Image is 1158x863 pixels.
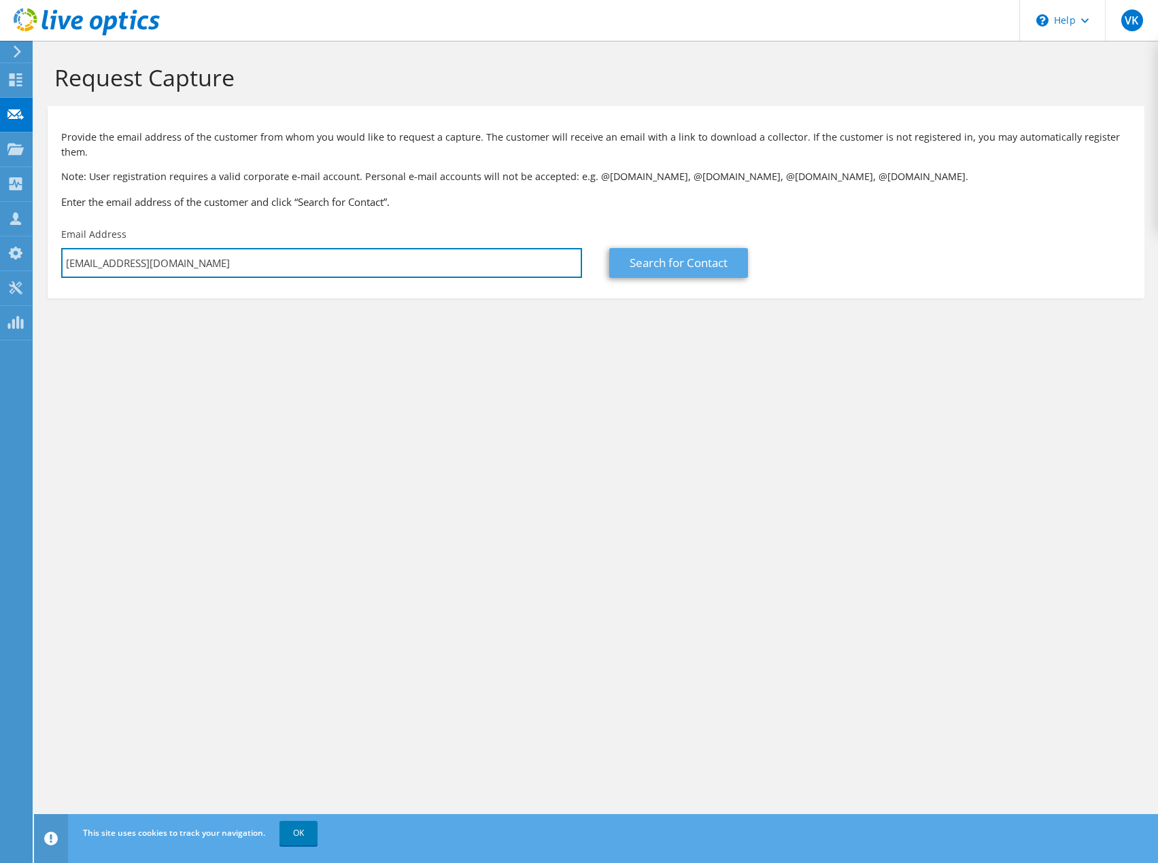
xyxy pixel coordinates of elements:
label: Email Address [61,228,126,241]
a: Search for Contact [609,248,748,278]
svg: \n [1036,14,1049,27]
p: Provide the email address of the customer from whom you would like to request a capture. The cust... [61,130,1131,160]
span: VK [1121,10,1143,31]
a: OK [279,821,318,845]
p: Note: User registration requires a valid corporate e-mail account. Personal e-mail accounts will ... [61,169,1131,184]
span: This site uses cookies to track your navigation. [83,827,265,839]
h3: Enter the email address of the customer and click “Search for Contact”. [61,194,1131,209]
h1: Request Capture [54,63,1131,92]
